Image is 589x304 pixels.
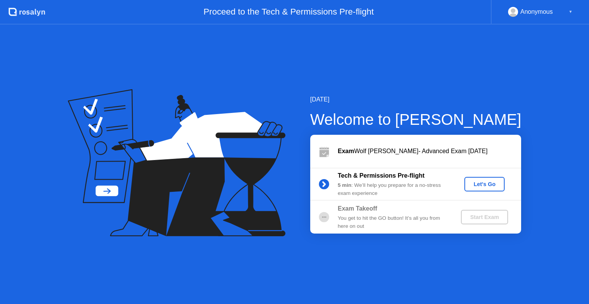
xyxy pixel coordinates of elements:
div: Start Exam [464,214,505,220]
b: Tech & Permissions Pre-flight [338,172,424,179]
div: [DATE] [310,95,522,104]
button: Start Exam [461,210,508,224]
div: : We’ll help you prepare for a no-stress exam experience [338,181,448,197]
div: Wolf [PERSON_NAME]- Advanced Exam [DATE] [338,147,521,156]
div: ▼ [569,7,573,17]
b: 5 min [338,182,352,188]
div: Let's Go [467,181,502,187]
div: Anonymous [520,7,553,17]
b: Exam [338,148,354,154]
div: Welcome to [PERSON_NAME] [310,108,522,131]
button: Let's Go [464,177,505,191]
b: Exam Takeoff [338,205,377,212]
div: You get to hit the GO button! It’s all you from here on out [338,214,448,230]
